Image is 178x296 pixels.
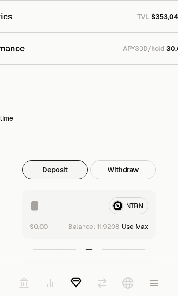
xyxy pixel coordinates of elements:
[30,222,48,231] button: $0.00
[90,160,156,179] button: Withdraw
[68,222,95,231] span: Balance:
[123,44,165,53] p: APY30D/hold
[137,12,149,21] p: TVL
[22,160,88,179] button: Deposit
[122,222,148,231] button: Use Max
